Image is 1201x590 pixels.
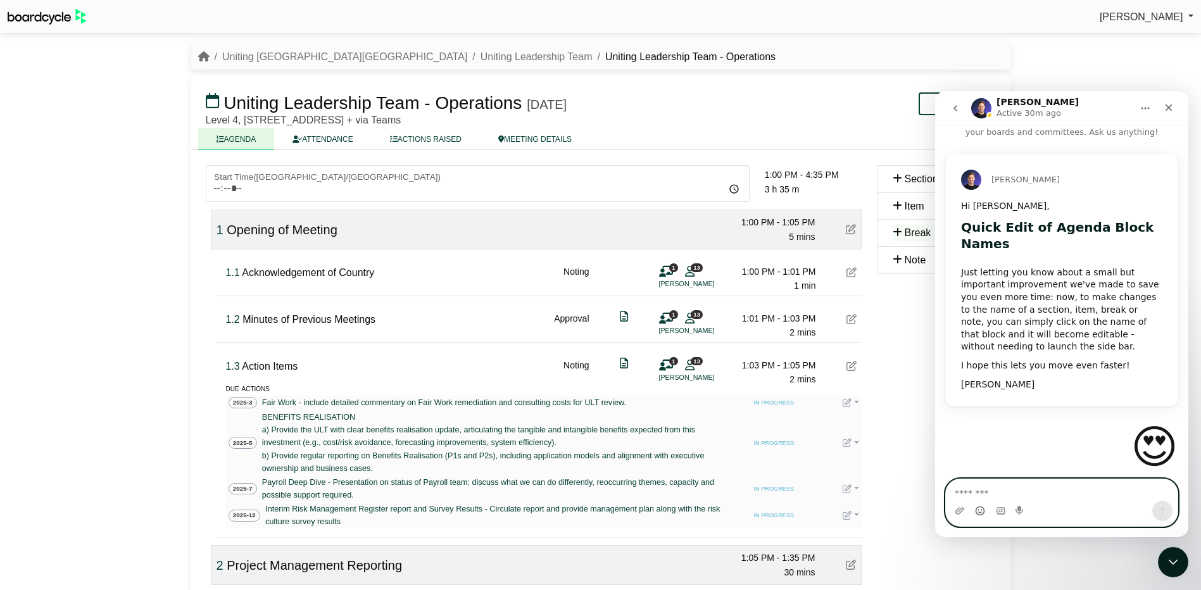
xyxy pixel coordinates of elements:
span: Click to fine tune number [226,314,240,325]
li: [PERSON_NAME] [659,279,754,289]
span: Click to fine tune number [226,267,240,278]
nav: breadcrumb [198,49,776,65]
span: Note [905,254,926,265]
span: Uniting Leadership Team - Operations [223,93,522,113]
span: 13 [691,310,703,318]
span: Section [905,173,938,184]
a: [PERSON_NAME] [1100,9,1193,25]
a: MEETING DETAILS [480,128,590,150]
span: Opening of Meeting [227,223,337,237]
a: ATTENDANCE [274,128,371,150]
div: 1:00 PM - 1:01 PM [727,265,816,279]
span: Project Management Reporting [227,558,402,572]
a: Payroll Deep Dive - Presentation on status of Payroll team; discuss what we can do differently, r... [260,476,734,501]
span: Click to fine tune number [217,558,223,572]
span: [PERSON_NAME] [1100,11,1183,22]
span: Acknowledgement of Country [242,267,374,278]
span: 2025-12 [229,510,261,522]
a: Uniting Leadership Team [481,51,593,62]
span: IN PROGRESS [750,438,798,448]
a: Fair Work - include detailed commentary on Fair Work remediation and consulting costs for ULT rev... [260,396,629,409]
span: IN PROGRESS [750,511,798,521]
span: Click to fine tune number [217,223,223,237]
li: [PERSON_NAME] [659,325,754,336]
div: due actions [226,381,862,395]
span: IN PROGRESS [750,398,798,408]
span: Minutes of Previous Meetings [242,314,375,325]
span: 2 mins [789,374,815,384]
span: Click to fine tune number [226,361,240,372]
div: 1:00 PM - 1:05 PM [727,215,815,229]
span: 2025-3 [229,397,257,409]
span: 1 [669,263,678,272]
a: ACTIONS RAISED [372,128,480,150]
a: Uniting [GEOGRAPHIC_DATA][GEOGRAPHIC_DATA] [222,51,467,62]
a: Interim Risk Management Register report and Survey Results - Circulate report and provide managem... [263,503,734,528]
div: Noting [563,265,589,293]
iframe: Intercom live chat [935,91,1188,537]
span: 13 [691,357,703,365]
span: 3 h 35 m [765,184,799,194]
span: 2025-7 [229,483,257,495]
div: 1:01 PM - 1:03 PM [727,311,816,325]
div: 1:00 PM - 4:35 PM [765,168,862,182]
div: [DATE] [527,97,567,112]
span: 1 [669,357,678,365]
li: [PERSON_NAME] [659,372,754,383]
span: Action Items [242,361,298,372]
iframe: Intercom live chat [1158,547,1188,577]
span: 2025-5 [229,437,257,449]
span: 5 mins [789,232,815,242]
span: 13 [691,263,703,272]
a: AGENDA [198,128,275,150]
span: Break [905,227,931,238]
span: 30 mins [784,567,815,577]
span: Item [905,201,924,211]
div: Noting [563,358,589,387]
span: Level 4, [STREET_ADDRESS] + via Teams [206,115,401,125]
div: 1:03 PM - 1:05 PM [727,358,816,372]
a: BENEFITS REALISATION a) Provide the ULT with clear benefits realisation update, articulating the ... [260,411,734,475]
div: 1:05 PM - 1:35 PM [727,551,815,565]
span: IN PROGRESS [750,484,798,494]
div: Approval [554,311,589,340]
span: 1 [669,310,678,318]
span: 1 min [794,280,815,291]
span: 2 mins [789,327,815,337]
button: Export [919,92,995,115]
li: Uniting Leadership Team - Operations [592,49,776,65]
img: BoardcycleBlackGreen-aaafeed430059cb809a45853b8cf6d952af9d84e6e89e1f1685b34bfd5cb7d64.svg [8,9,86,25]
